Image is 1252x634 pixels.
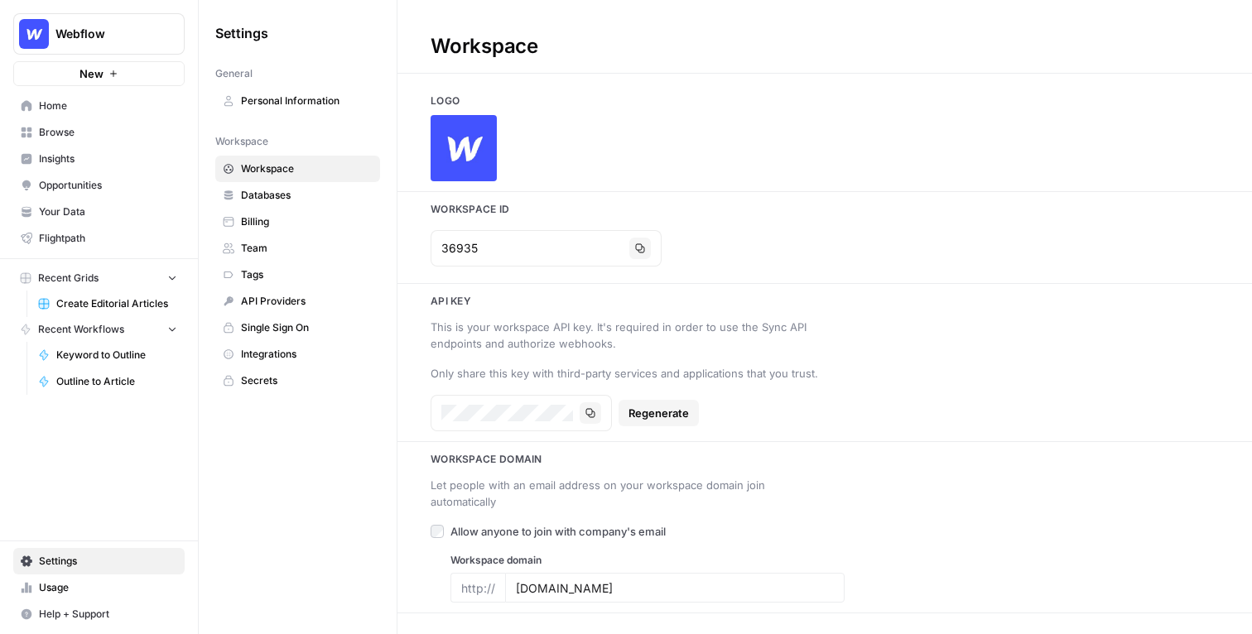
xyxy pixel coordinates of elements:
[39,151,177,166] span: Insights
[13,266,185,291] button: Recent Grids
[39,231,177,246] span: Flightpath
[79,65,104,82] span: New
[13,574,185,601] a: Usage
[431,115,497,181] img: Company Logo
[215,156,380,182] a: Workspace
[13,93,185,119] a: Home
[619,400,699,426] button: Regenerate
[13,146,185,172] a: Insights
[397,94,1252,108] h3: Logo
[397,33,571,60] div: Workspace
[215,288,380,315] a: API Providers
[39,554,177,569] span: Settings
[241,320,373,335] span: Single Sign On
[215,66,253,81] span: General
[241,267,373,282] span: Tags
[241,241,373,256] span: Team
[39,580,177,595] span: Usage
[215,315,380,341] a: Single Sign On
[39,125,177,140] span: Browse
[31,342,185,368] a: Keyword to Outline
[13,199,185,225] a: Your Data
[215,209,380,235] a: Billing
[215,262,380,288] a: Tags
[241,347,373,362] span: Integrations
[431,365,825,382] div: Only share this key with third-party services and applications that you trust.
[450,573,505,603] div: http://
[39,204,177,219] span: Your Data
[56,348,177,363] span: Keyword to Outline
[56,374,177,389] span: Outline to Article
[31,368,185,395] a: Outline to Article
[38,322,124,337] span: Recent Workflows
[431,477,825,510] div: Let people with an email address on your workspace domain join automatically
[39,178,177,193] span: Opportunities
[215,182,380,209] a: Databases
[39,98,177,113] span: Home
[241,373,373,388] span: Secrets
[39,607,177,622] span: Help + Support
[13,13,185,55] button: Workspace: Webflow
[55,26,156,42] span: Webflow
[450,523,666,540] span: Allow anyone to join with company's email
[397,452,1252,467] h3: Workspace Domain
[215,367,380,394] a: Secrets
[241,214,373,229] span: Billing
[13,61,185,86] button: New
[431,319,825,352] div: This is your workspace API key. It's required in order to use the Sync API endpoints and authoriz...
[397,202,1252,217] h3: Workspace Id
[431,525,444,538] input: Allow anyone to join with company's email
[38,271,99,286] span: Recent Grids
[628,405,689,421] span: Regenerate
[241,94,373,108] span: Personal Information
[13,225,185,252] a: Flightpath
[13,548,185,574] a: Settings
[450,553,845,568] label: Workspace domain
[13,601,185,627] button: Help + Support
[215,23,268,43] span: Settings
[13,119,185,146] a: Browse
[215,134,268,149] span: Workspace
[13,172,185,199] a: Opportunities
[241,188,373,203] span: Databases
[241,294,373,309] span: API Providers
[19,19,49,49] img: Webflow Logo
[241,161,373,176] span: Workspace
[215,341,380,367] a: Integrations
[215,235,380,262] a: Team
[13,317,185,342] button: Recent Workflows
[215,88,380,114] a: Personal Information
[31,291,185,317] a: Create Editorial Articles
[397,294,1252,309] h3: Api key
[56,296,177,311] span: Create Editorial Articles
